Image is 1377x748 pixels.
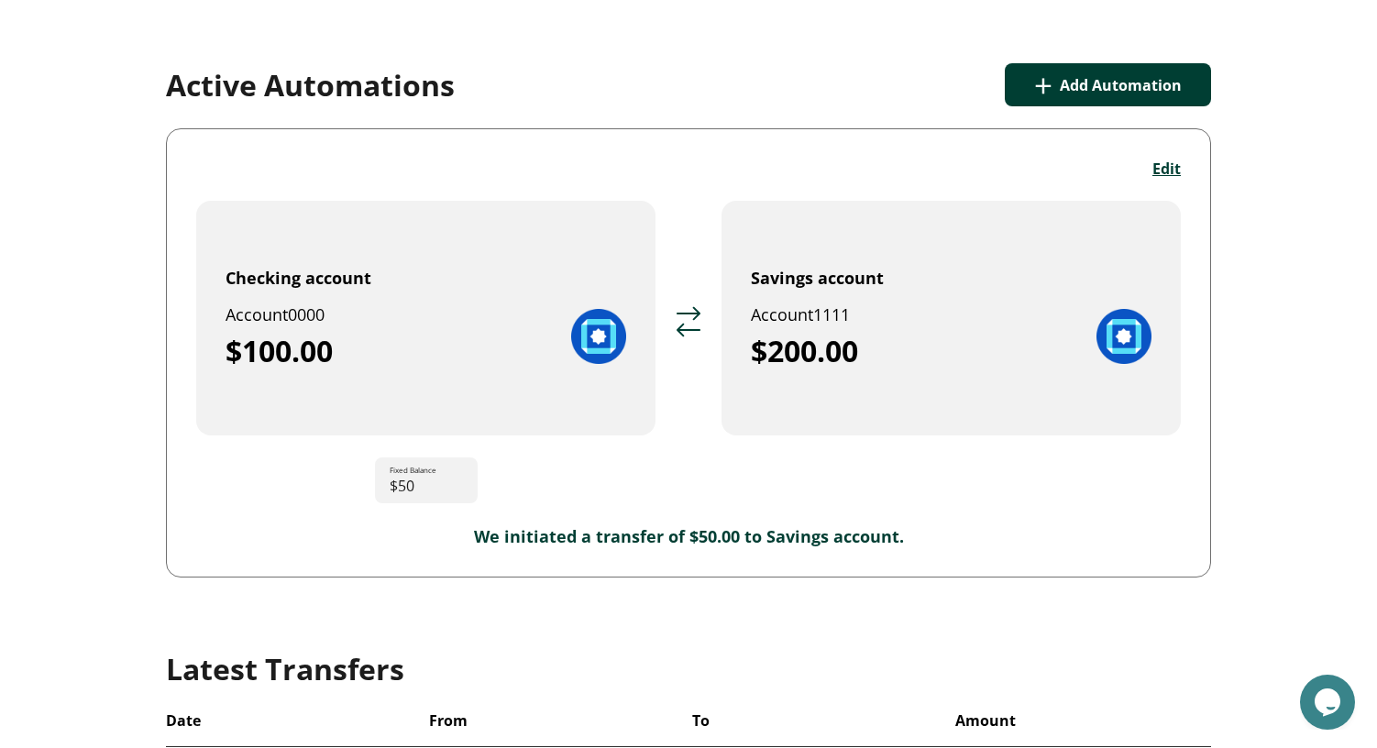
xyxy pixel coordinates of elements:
div: Account 1111 [751,303,1096,325]
img: Bank Logo [1096,309,1151,364]
div: $100.00 [226,333,571,369]
span: From [429,709,685,731]
span: Amount [955,709,1211,731]
button: +Add Automation [1005,63,1211,106]
button: Edit [1152,159,1181,179]
span: To [692,709,948,731]
div: Latest Transfers [166,651,1211,687]
iframe: chat widget [1300,675,1359,730]
p: We initiated a transfer of $50.00 to Savings account. [196,525,1181,547]
button: Savings accountAccount1111$200.00Bank Logo [722,201,1181,435]
div: $200.00 [751,333,1096,369]
button: Checking accountAccount0000$100.00Bank Logo [196,201,655,435]
div: $50 [375,457,478,503]
p: Fixed Balance [390,465,436,476]
p: + [1034,63,1052,106]
img: Bank Logo [571,309,626,364]
img: Arrows Icon [674,306,703,337]
p: Active Automations [166,67,455,104]
div: Savings account [751,267,884,289]
span: Date [166,709,422,731]
div: Account 0000 [226,303,571,325]
div: Checking account [226,267,371,289]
